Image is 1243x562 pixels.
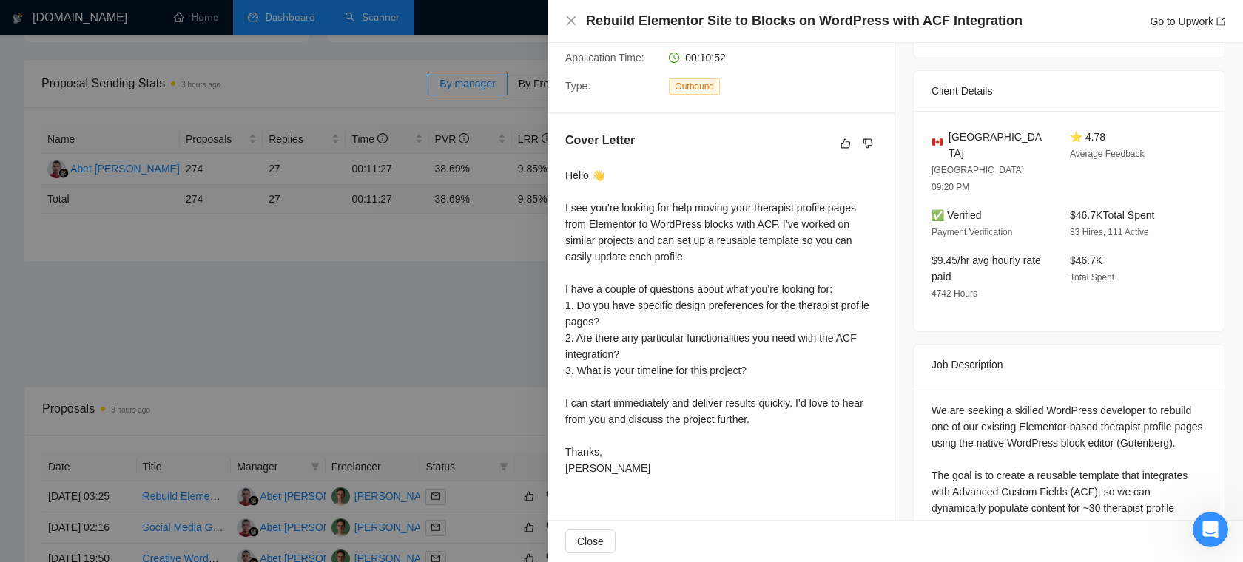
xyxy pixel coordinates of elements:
[669,78,720,95] span: Outbound
[932,402,1207,549] div: We are seeking a skilled WordPress developer to rebuild one of our existing Elementor-based thera...
[859,135,877,152] button: dislike
[932,288,977,299] span: 4742 Hours
[932,254,1041,282] span: $9.45/hr avg hourly rate paid
[949,129,1046,161] span: [GEOGRAPHIC_DATA]
[1070,272,1114,282] span: Total Spent
[932,345,1207,385] div: Job Description
[565,167,877,476] div: Hello 👋 I see you’re looking for help moving your therapist profile pages from Elementor to WordP...
[863,138,873,149] span: dislike
[1070,227,1149,237] span: 83 Hires, 111 Active
[685,52,726,64] span: 00:10:52
[1216,17,1225,26] span: export
[837,135,855,152] button: like
[586,12,1023,30] h4: Rebuild Elementor Site to Blocks on WordPress with ACF Integration
[1150,16,1225,27] a: Go to Upworkexport
[932,137,943,147] img: 🇨🇦
[1070,149,1145,159] span: Average Feedback
[577,533,604,549] span: Close
[1070,209,1154,221] span: $46.7K Total Spent
[932,71,1207,111] div: Client Details
[932,227,1012,237] span: Payment Verification
[565,80,590,92] span: Type:
[565,132,635,149] h5: Cover Letter
[1193,512,1228,547] iframe: Intercom live chat
[669,53,679,63] span: clock-circle
[565,15,577,27] span: close
[1070,131,1105,143] span: ⭐ 4.78
[1070,254,1102,266] span: $46.7K
[841,138,851,149] span: like
[932,165,1024,192] span: [GEOGRAPHIC_DATA] 09:20 PM
[565,529,616,553] button: Close
[565,52,644,64] span: Application Time:
[565,15,577,27] button: Close
[932,209,982,221] span: ✅ Verified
